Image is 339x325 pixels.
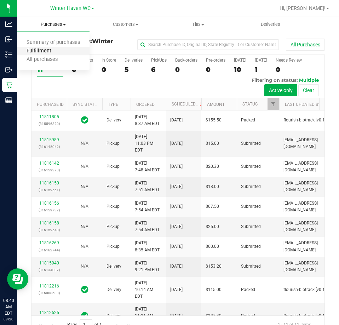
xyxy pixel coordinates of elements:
[170,140,183,147] span: [DATE]
[255,65,267,74] div: 1
[170,183,183,190] span: [DATE]
[36,290,63,296] p: (316008683)
[3,317,14,322] p: 08/20
[108,102,118,107] a: Type
[241,263,261,270] span: Submitted
[135,280,162,300] span: [DATE] 10:14 AM EDT
[206,163,219,170] span: $20.30
[50,5,91,11] span: Winter Haven WC
[81,164,88,169] span: Not Applicable
[81,204,88,209] span: Not Applicable
[37,102,64,107] a: Purchase ID
[36,267,63,273] p: (316134007)
[81,183,88,190] button: N/A
[107,223,120,230] span: Pickup
[206,140,219,147] span: $15.00
[17,48,61,54] span: Fulfillment
[107,183,120,190] span: Pickup
[276,65,302,74] div: 0
[17,40,90,46] span: Summary of purchases
[17,17,90,32] a: Purchases Summary of purchases Fulfillment All purchases
[252,77,298,83] span: Filtering on status:
[234,58,246,63] div: [DATE]
[234,65,246,74] div: 10
[285,102,321,107] a: Last Updated By
[251,21,290,28] span: Deliveries
[81,311,88,321] span: In Sync
[81,141,88,146] span: Not Applicable
[206,286,222,293] span: $115.00
[36,207,63,213] p: (316159737)
[241,223,261,230] span: Submitted
[36,227,63,233] p: (316159543)
[73,102,100,107] a: Sync Status
[264,84,297,96] button: Active only
[125,58,143,63] div: Deliveries
[162,17,235,32] a: Tills
[135,180,160,193] span: [DATE] 7:51 AM EDT
[283,313,329,319] span: flourish-biotrack [v0.1.0]
[206,243,219,250] span: $60.00
[206,65,225,74] div: 0
[170,223,183,230] span: [DATE]
[170,203,183,210] span: [DATE]
[280,5,326,11] span: Hi, [PERSON_NAME]!
[268,98,279,110] a: Filter
[39,221,59,226] a: 11816158
[172,102,204,107] a: Scheduled
[207,102,225,107] a: Amount
[206,263,222,270] span: $153.20
[206,203,219,210] span: $67.50
[206,183,219,190] span: $18.00
[81,140,88,147] button: N/A
[137,39,279,50] input: Search Purchase ID, Original ID, State Registry ID or Customer Name...
[135,240,160,253] span: [DATE] 8:35 AM EDT
[170,163,183,170] span: [DATE]
[102,58,116,63] div: In Store
[151,65,167,74] div: 6
[36,247,63,253] p: (316162744)
[241,117,255,124] span: Packed
[39,161,59,166] a: 11816142
[5,21,12,28] inline-svg: Analytics
[255,58,267,63] div: [DATE]
[17,21,90,28] span: Purchases
[175,58,197,63] div: Back-orders
[39,284,59,289] a: 11812216
[107,263,121,270] span: Delivery
[39,114,59,119] a: 11811805
[81,203,88,210] button: N/A
[241,203,261,210] span: Submitted
[81,264,88,269] span: Not Applicable
[5,97,12,104] inline-svg: Reports
[39,310,59,315] a: 11812625
[107,117,121,124] span: Delivery
[81,243,88,250] button: N/A
[135,220,160,233] span: [DATE] 7:54 AM EDT
[299,77,319,83] span: Multiple
[241,163,261,170] span: Submitted
[7,268,28,290] iframe: Resource center
[36,120,63,127] p: (315596320)
[206,58,225,63] div: Pre-orders
[241,286,255,293] span: Packed
[81,285,88,295] span: In Sync
[241,183,261,190] span: Submitted
[17,57,67,63] span: All purchases
[135,260,160,273] span: [DATE] 9:21 PM EDT
[39,240,59,245] a: 11816269
[107,140,120,147] span: Pickup
[81,184,88,189] span: Not Applicable
[135,133,162,154] span: [DATE] 11:03 PM EDT
[298,84,319,96] button: Clear
[5,81,12,89] inline-svg: Retail
[39,201,59,206] a: 11816156
[81,163,88,170] button: N/A
[5,36,12,43] inline-svg: Inbound
[283,117,329,124] span: flourish-biotrack [v0.1.0]
[206,313,222,319] span: $187.40
[136,102,155,107] a: Ordered
[36,167,63,173] p: (316159373)
[135,160,160,173] span: [DATE] 7:48 AM EDT
[81,263,88,270] button: N/A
